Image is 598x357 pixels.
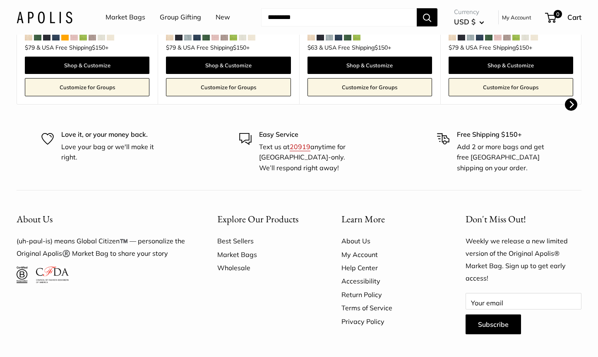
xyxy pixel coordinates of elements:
[25,78,149,96] a: Customize for Groups
[217,211,312,227] button: Explore Our Products
[160,11,201,24] a: Group Gifting
[417,8,437,26] button: Search
[166,57,291,74] a: Shop & Customize
[17,11,72,23] img: Apolis
[460,45,532,50] span: & USA Free Shipping +
[502,12,531,22] a: My Account
[17,267,28,283] img: Certified B Corporation
[17,235,188,260] p: (uh-paul-is) means Global Citizen™️ — personalize the Original Apolis®️ Market Bag to share your ...
[341,234,437,248] a: About Us
[217,261,312,274] a: Wholesale
[261,8,417,26] input: Search...
[565,98,577,111] button: Next
[61,129,161,140] p: Love it, or your money back.
[259,142,359,174] p: Text us at anytime for [GEOGRAPHIC_DATA]-only. We’ll respond right away!
[307,44,317,51] span: $63
[178,45,250,50] span: & USA Free Shipping +
[17,211,188,227] button: About Us
[546,11,581,24] a: 0 Cart
[466,211,581,227] p: Don't Miss Out!
[449,44,459,51] span: $79
[454,17,476,26] span: USD $
[61,142,161,163] p: Love your bag or we'll make it right.
[106,11,145,24] a: Market Bags
[341,274,437,288] a: Accessibility
[290,143,310,151] a: 20919
[92,44,105,51] span: $150
[217,213,298,225] span: Explore Our Products
[25,57,149,74] a: Shop & Customize
[216,11,230,24] a: New
[341,213,385,225] span: Learn More
[457,142,557,174] p: Add 2 or more bags and get free [GEOGRAPHIC_DATA] shipping on your order.
[457,129,557,140] p: Free Shipping $150+
[7,326,89,350] iframe: Sign Up via Text for Offers
[307,57,432,74] a: Shop & Customize
[341,248,437,261] a: My Account
[25,44,35,51] span: $79
[36,267,69,283] img: Council of Fashion Designers of America Member
[466,235,581,285] p: Weekly we release a new limited version of the Original Apolis® Market Bag. Sign up to get early ...
[217,248,312,261] a: Market Bags
[454,15,484,29] button: USD $
[341,315,437,328] a: Privacy Policy
[36,45,108,50] span: & USA Free Shipping +
[166,44,176,51] span: $79
[166,78,291,96] a: Customize for Groups
[341,261,437,274] a: Help Center
[516,44,529,51] span: $150
[341,211,437,227] button: Learn More
[449,78,573,96] a: Customize for Groups
[341,301,437,314] a: Terms of Service
[341,288,437,301] a: Return Policy
[375,44,388,51] span: $150
[466,314,521,334] button: Subscribe
[233,44,246,51] span: $150
[454,6,484,18] span: Currency
[17,213,53,225] span: About Us
[554,10,562,18] span: 0
[319,45,391,50] span: & USA Free Shipping +
[307,78,432,96] a: Customize for Groups
[449,57,573,74] a: Shop & Customize
[567,13,581,21] span: Cart
[217,234,312,248] a: Best Sellers
[259,129,359,140] p: Easy Service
